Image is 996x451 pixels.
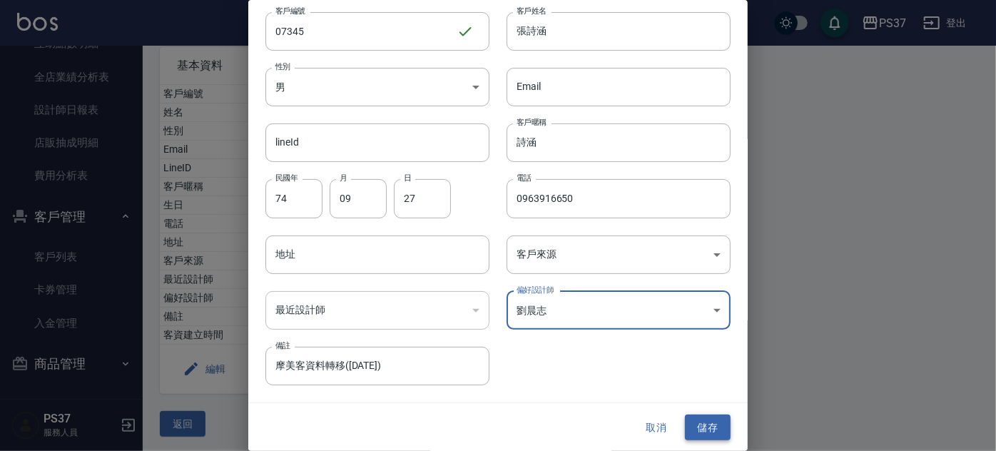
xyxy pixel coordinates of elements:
label: 電話 [517,173,532,183]
label: 客戶編號 [275,6,305,16]
label: 月 [340,173,347,183]
label: 民國年 [275,173,298,183]
label: 性別 [275,61,290,72]
button: 儲存 [685,415,731,441]
div: 男 [265,68,489,106]
button: 取消 [634,415,679,441]
label: 日 [404,173,411,183]
label: 備註 [275,340,290,351]
label: 偏好設計師 [517,285,554,295]
div: 劉晨志 [507,291,731,330]
label: 客戶姓名 [517,6,547,16]
label: 客戶暱稱 [517,117,547,128]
